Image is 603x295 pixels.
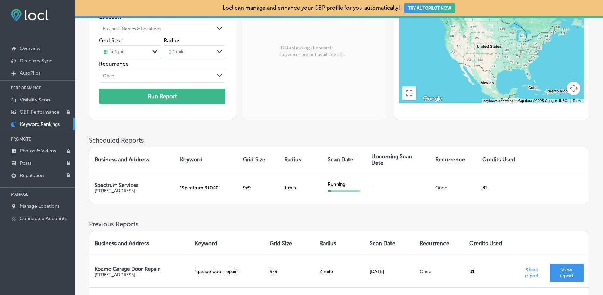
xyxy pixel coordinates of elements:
label: Radius [164,37,180,44]
th: Recurrence [430,147,477,172]
p: Once [435,185,471,191]
p: Visibility Score [20,97,52,103]
td: 9 x 9 [237,172,279,204]
th: Business and Address [89,147,175,172]
p: [STREET_ADDRESS] [95,272,184,277]
th: Credits Used [464,231,514,256]
div: Business Names & Locations [103,26,161,31]
th: Upcoming Scan Date [366,147,430,172]
p: " garage door repair " [195,269,259,275]
button: Keyboard shortcuts [483,99,513,103]
p: View report [555,267,578,279]
td: - [366,172,430,204]
span: Map data ©2025 Google, INEGI [517,99,568,103]
td: 81 [464,256,514,287]
th: Scan Date [322,147,366,172]
a: View report [550,264,584,282]
h3: Scheduled Reports [89,136,589,144]
img: fda3e92497d09a02dc62c9cd864e3231.png [11,9,49,21]
button: Map camera controls [567,82,580,95]
p: Manage Locations [20,203,59,209]
p: " Spectrum 91040 " [180,185,232,191]
td: 1 mile [279,172,322,204]
p: Posts [20,160,31,166]
p: Overview [20,46,40,51]
th: Grid Size [237,147,279,172]
td: [DATE] [364,256,414,287]
p: Connected Accounts [20,216,67,221]
th: Recurrence [414,231,464,256]
div: Running [328,181,360,187]
p: Reputation [20,173,44,178]
p: Directory Sync [20,58,52,64]
th: Keyword [175,147,237,172]
p: GBP Performance [20,109,59,115]
p: [STREET_ADDRESS] [95,188,169,193]
th: Business and Address [89,231,189,256]
label: Grid Size [99,37,122,44]
a: Terms (opens in new tab) [572,99,582,103]
div: 3 x 3 grid [103,49,125,55]
th: Scan Date [364,231,414,256]
th: Radius [279,147,322,172]
label: Recurrence [99,61,225,67]
th: Grid Size [264,231,314,256]
button: Toggle fullscreen view [402,86,416,100]
p: AutoPilot [20,70,40,76]
img: Google [421,94,444,103]
td: 2 mile [314,256,364,287]
button: Run Report [99,89,225,104]
p: Share report [520,265,544,279]
p: Spectrum Services [95,182,169,188]
div: 1 mile [167,49,184,55]
h3: Previous Reports [89,220,589,228]
p: Keyword Rankings [20,121,60,127]
div: Once [103,73,114,78]
p: Photos & Videos [20,148,56,154]
p: Once [420,269,458,275]
a: Open this area in Google Maps (opens a new window) [421,94,444,103]
p: Kozmo Garage Door Repair [95,266,184,272]
th: Credits Used [477,147,521,172]
td: 81 [477,172,521,204]
td: 9 x 9 [264,256,314,287]
button: TRY AUTOPILOT NOW [404,3,455,13]
th: Keyword [189,231,264,256]
th: Radius [314,231,364,256]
